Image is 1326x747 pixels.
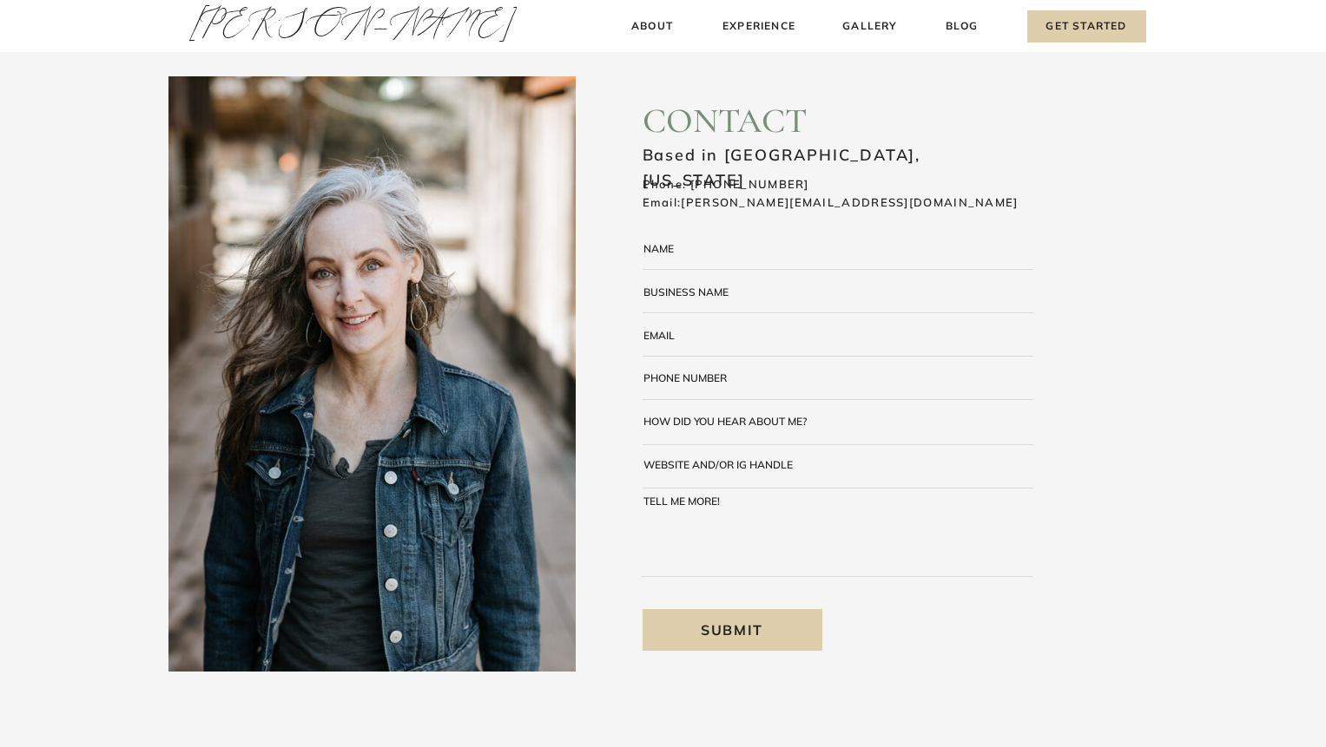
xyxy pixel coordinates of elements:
a: About [627,17,678,36]
div: tell me more! [643,495,755,506]
h2: contact [643,100,1029,139]
div: business name [643,286,762,297]
div: Phone number [643,372,755,383]
h3: Phone: [PHONE_NUMBER] Email: [643,175,1070,213]
div: email [643,330,690,341]
div: website and/or ig handle [643,459,800,469]
div: how did you hear about me? [643,416,817,426]
a: [PERSON_NAME][EMAIL_ADDRESS][DOMAIN_NAME] [681,195,1018,209]
a: Gallery [841,17,900,36]
a: Blog [942,17,982,36]
h3: Based in [GEOGRAPHIC_DATA], [US_STATE] [643,143,999,159]
div: Name [643,243,683,254]
a: Get Started [1027,10,1146,43]
a: Experience [721,17,798,36]
a: Submit [643,609,822,651]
